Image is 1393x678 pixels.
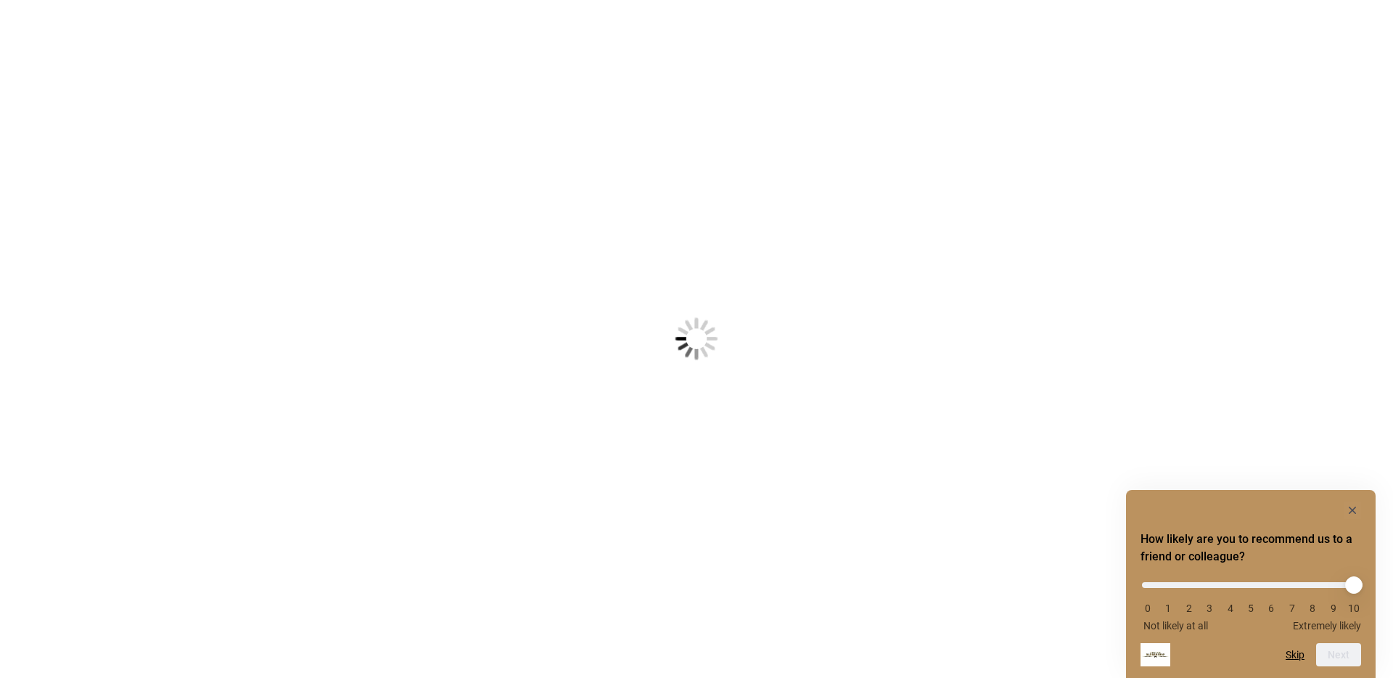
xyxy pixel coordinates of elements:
li: 3 [1202,603,1217,614]
button: Hide survey [1344,502,1361,519]
span: Extremely likely [1293,620,1361,632]
span: Not likely at all [1143,620,1208,632]
li: 9 [1326,603,1341,614]
li: 6 [1264,603,1278,614]
li: 2 [1182,603,1196,614]
li: 10 [1347,603,1361,614]
li: 0 [1141,603,1155,614]
li: 4 [1223,603,1238,614]
h2: How likely are you to recommend us to a friend or colleague? Select an option from 0 to 10, with ... [1141,531,1361,565]
img: Loading [604,246,789,432]
li: 1 [1161,603,1175,614]
li: 5 [1244,603,1258,614]
li: 8 [1305,603,1320,614]
button: Skip [1286,649,1304,661]
li: 7 [1285,603,1299,614]
div: How likely are you to recommend us to a friend or colleague? Select an option from 0 to 10, with ... [1141,502,1361,666]
button: Next question [1316,643,1361,666]
div: How likely are you to recommend us to a friend or colleague? Select an option from 0 to 10, with ... [1141,571,1361,632]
